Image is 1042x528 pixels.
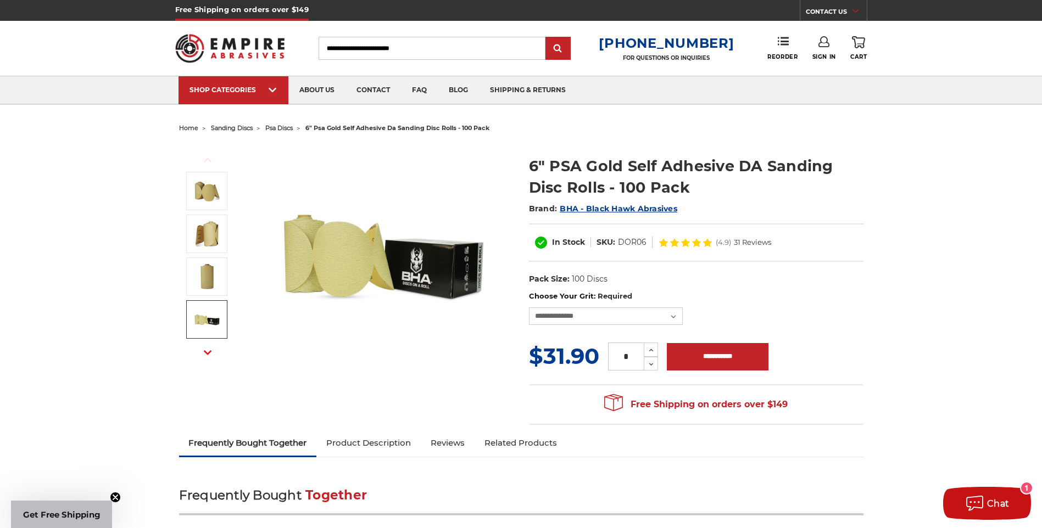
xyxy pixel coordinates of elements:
[618,237,647,248] dd: DOR06
[175,27,285,70] img: Empire Abrasives
[1021,482,1032,493] div: 1
[604,394,788,415] span: Free Shipping on orders over $149
[438,76,479,104] a: blog
[597,237,615,248] dt: SKU:
[110,492,121,503] button: Close teaser
[194,148,221,172] button: Previous
[401,76,438,104] a: faq
[599,54,734,61] p: FOR QUESTIONS OR INQUIRIES
[421,431,475,455] a: Reviews
[475,431,567,455] a: Related Products
[529,342,599,369] span: $31.90
[529,273,570,285] dt: Pack Size:
[346,76,401,104] a: contact
[529,291,863,302] label: Choose Your Grit:
[552,237,585,247] span: In Stock
[179,487,302,503] span: Frequently Bought
[943,487,1031,520] button: Chat
[179,431,317,455] a: Frequently Bought Together
[193,220,221,248] img: 6" Roll of Gold PSA Discs
[598,291,632,300] small: Required
[572,273,608,285] dd: 100 Discs
[529,155,863,198] h1: 6" PSA Gold Self Adhesive DA Sanding Disc Rolls - 100 Pack
[316,431,421,455] a: Product Description
[716,239,731,246] span: (4.9)
[850,53,867,60] span: Cart
[193,177,221,205] img: 6" DA Sanding Discs on a Roll
[560,204,677,214] a: BHA - Black Hawk Abrasives
[529,204,558,214] span: Brand:
[850,36,867,60] a: Cart
[479,76,577,104] a: shipping & returns
[547,38,569,60] input: Submit
[265,124,293,132] a: psa discs
[288,76,346,104] a: about us
[806,5,867,21] a: CONTACT US
[194,341,221,364] button: Next
[11,501,112,528] div: Get Free ShippingClose teaser
[305,124,489,132] span: 6" psa gold self adhesive da sanding disc rolls - 100 pack
[211,124,253,132] a: sanding discs
[599,35,734,51] a: [PHONE_NUMBER]
[767,36,798,60] a: Reorder
[179,124,198,132] a: home
[190,86,277,94] div: SHOP CATEGORIES
[193,306,221,333] img: Black Hawk Abrasives 6" Gold Sticky Back PSA Discs
[812,53,836,60] span: Sign In
[305,487,367,503] span: Together
[734,239,771,246] span: 31 Reviews
[767,53,798,60] span: Reorder
[987,498,1010,509] span: Chat
[193,263,221,290] img: 6" Sticky Backed Sanding Discs
[23,509,101,520] span: Get Free Shipping
[273,144,493,363] img: 6" DA Sanding Discs on a Roll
